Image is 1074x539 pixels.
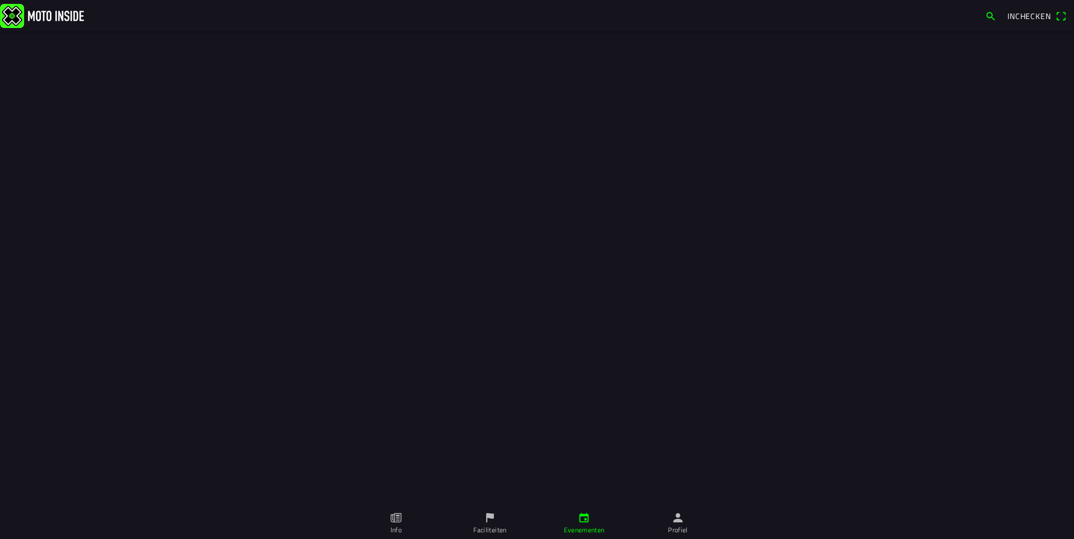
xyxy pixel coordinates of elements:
[1007,10,1051,22] span: Inchecken
[473,525,506,535] ion-label: Faciliteiten
[979,6,1002,25] a: search
[564,525,605,535] ion-label: Evenementen
[668,525,688,535] ion-label: Profiel
[1002,6,1072,25] a: Incheckenqr scanner
[578,512,590,524] ion-icon: calendar
[390,525,402,535] ion-label: Info
[484,512,496,524] ion-icon: flag
[672,512,684,524] ion-icon: person
[390,512,402,524] ion-icon: paper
